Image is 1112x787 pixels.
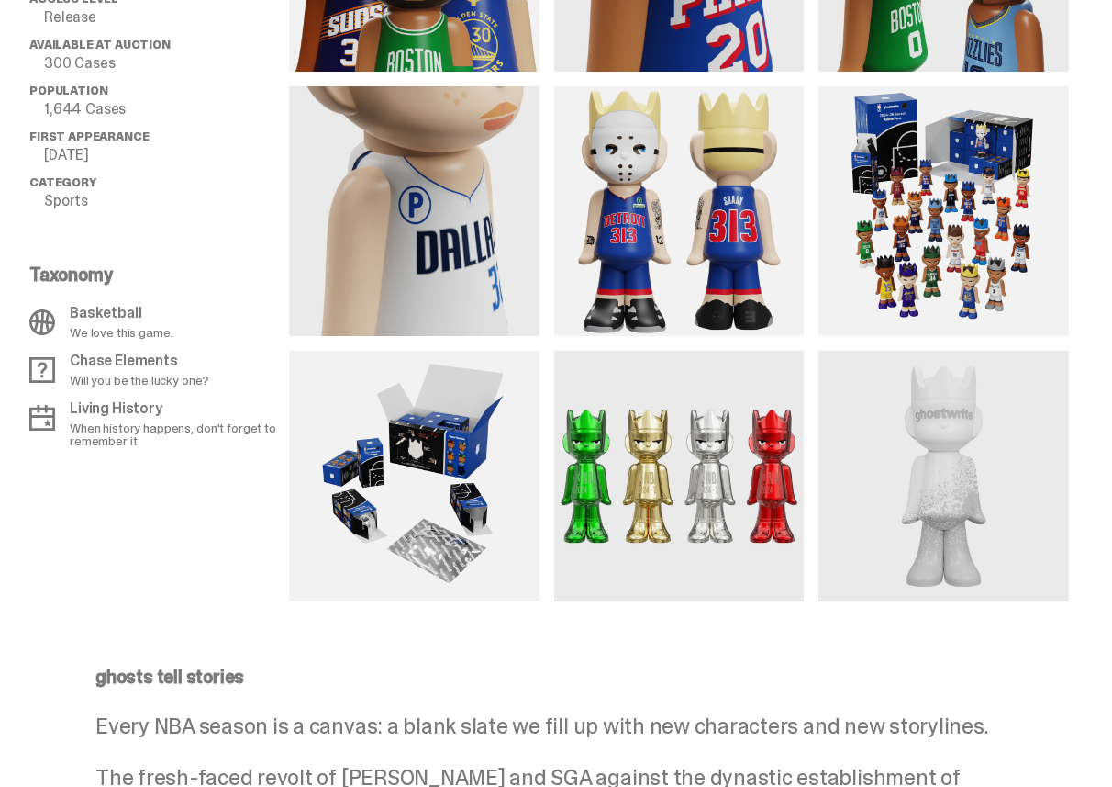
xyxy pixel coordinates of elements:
img: media gallery image [554,351,805,601]
p: [DATE] [44,148,289,163]
span: Population [29,83,107,98]
img: media gallery image [818,351,1069,601]
p: ghosts tell stories [95,668,1003,686]
p: Basketball [70,306,172,320]
img: media gallery image [818,86,1069,337]
p: 300 Cases [44,56,289,71]
span: First Appearance [29,129,149,144]
p: Chase Elements [70,354,208,368]
img: media gallery image [554,86,805,337]
p: When history happens, don't forget to remember it [70,422,278,447]
p: Will you be the lucky one? [70,374,208,387]
p: Release [44,10,289,25]
span: Available at Auction [29,37,171,52]
span: Category [29,174,96,190]
p: We love this game. [70,326,172,339]
p: Every NBA season is a canvas: a blank slate we fill up with new characters and new storylines. [95,715,1003,737]
p: 1,644 Cases [44,102,289,117]
p: Sports [44,194,289,208]
img: media gallery image [289,86,539,337]
img: media gallery image [289,351,539,601]
p: Living History [70,401,278,416]
p: Taxonomy [29,265,278,284]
